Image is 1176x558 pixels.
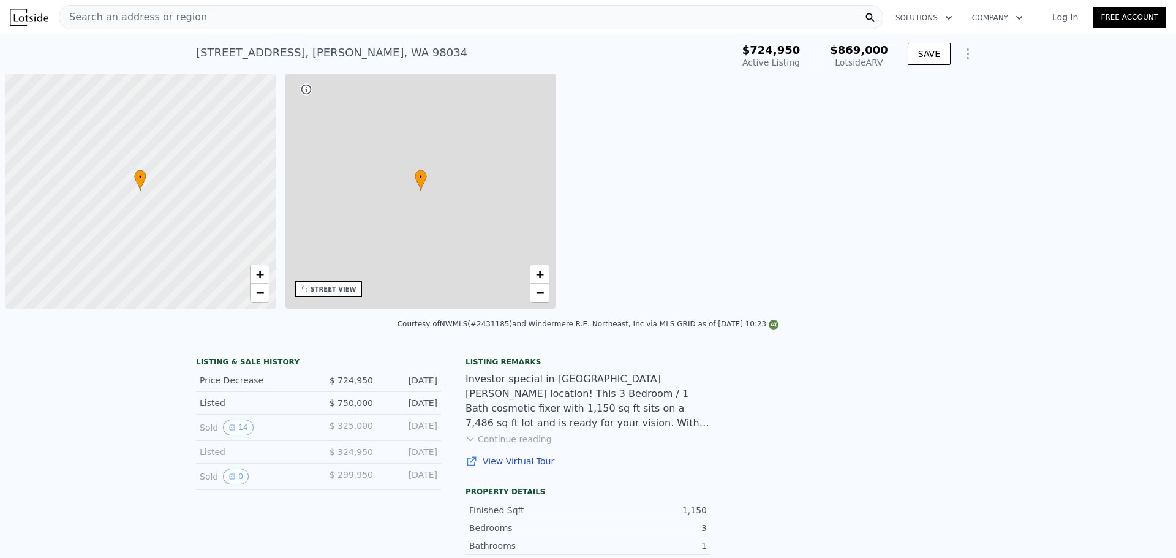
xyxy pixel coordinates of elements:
[466,455,710,467] a: View Virtual Tour
[398,320,779,328] div: Courtesy of NWMLS (#2431185) and Windermere R.E. Northeast, Inc via MLS GRID as of [DATE] 10:23
[742,43,801,56] span: $724,950
[383,446,437,458] div: [DATE]
[251,265,269,284] a: Zoom in
[330,421,373,431] span: $ 325,000
[588,504,707,516] div: 1,150
[251,284,269,302] a: Zoom out
[962,7,1033,29] button: Company
[415,170,427,191] div: •
[255,285,263,300] span: −
[466,357,710,367] div: Listing remarks
[908,43,951,65] button: SAVE
[830,56,888,69] div: Lotside ARV
[330,375,373,385] span: $ 724,950
[134,172,146,183] span: •
[830,43,888,56] span: $869,000
[469,540,588,552] div: Bathrooms
[200,469,309,484] div: Sold
[886,7,962,29] button: Solutions
[956,42,980,66] button: Show Options
[330,398,373,408] span: $ 750,000
[196,44,467,61] div: [STREET_ADDRESS] , [PERSON_NAME] , WA 98034
[255,266,263,282] span: +
[330,470,373,480] span: $ 299,950
[536,285,544,300] span: −
[134,170,146,191] div: •
[769,320,778,330] img: NWMLS Logo
[311,285,356,294] div: STREET VIEW
[383,397,437,409] div: [DATE]
[588,522,707,534] div: 3
[223,469,249,484] button: View historical data
[200,374,309,386] div: Price Decrease
[469,504,588,516] div: Finished Sqft
[383,374,437,386] div: [DATE]
[469,522,588,534] div: Bedrooms
[383,420,437,435] div: [DATE]
[330,447,373,457] span: $ 324,950
[223,420,253,435] button: View historical data
[530,284,549,302] a: Zoom out
[415,172,427,183] span: •
[1038,11,1093,23] a: Log In
[530,265,549,284] a: Zoom in
[466,487,710,497] div: Property details
[200,397,309,409] div: Listed
[383,469,437,484] div: [DATE]
[10,9,48,26] img: Lotside
[200,420,309,435] div: Sold
[200,446,309,458] div: Listed
[536,266,544,282] span: +
[59,10,207,25] span: Search an address or region
[466,372,710,431] div: Investor special in [GEOGRAPHIC_DATA][PERSON_NAME] location! This 3 Bedroom / 1 Bath cosmetic fix...
[466,433,552,445] button: Continue reading
[1093,7,1166,28] a: Free Account
[196,357,441,369] div: LISTING & SALE HISTORY
[588,540,707,552] div: 1
[742,58,800,67] span: Active Listing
